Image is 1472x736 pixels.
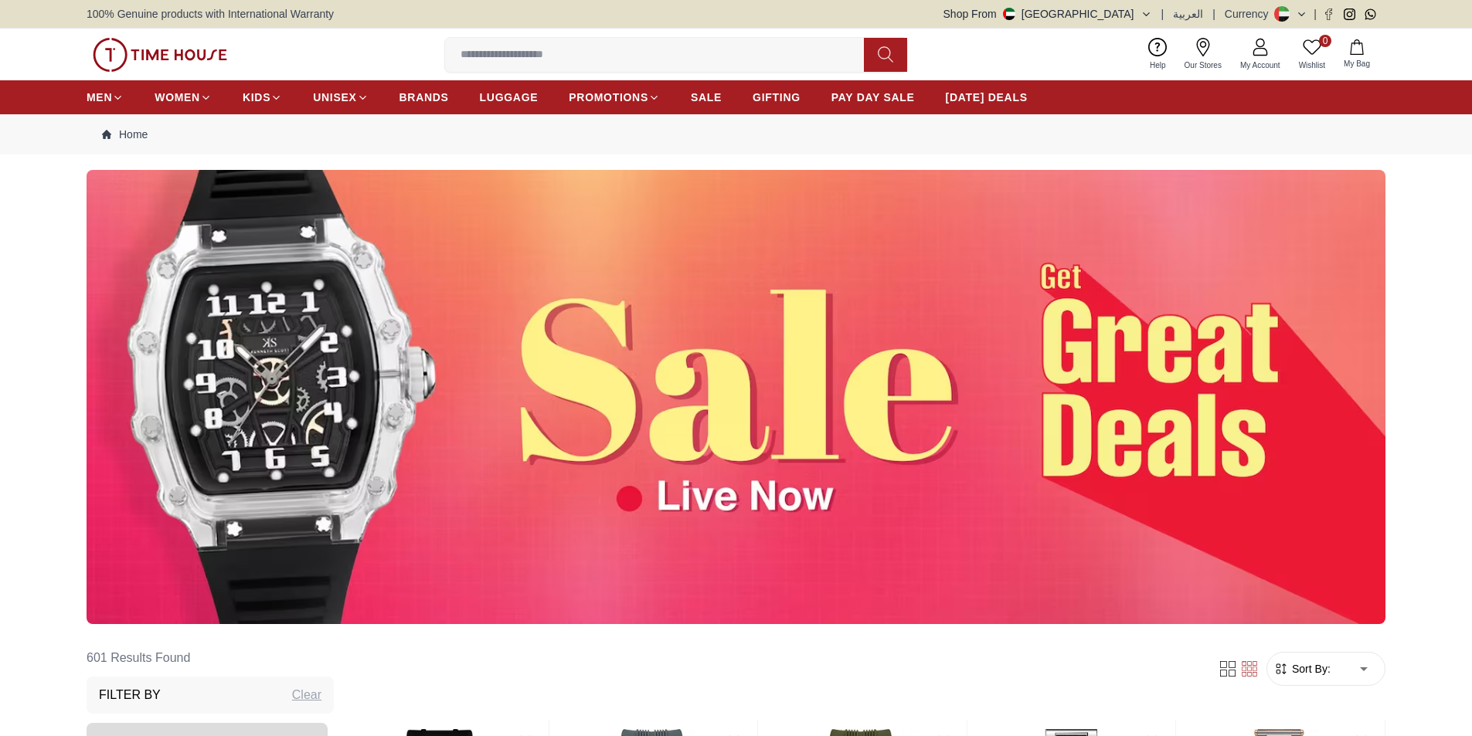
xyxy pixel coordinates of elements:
[87,6,334,22] span: 100% Genuine products with International Warranty
[1178,59,1228,71] span: Our Stores
[569,90,648,105] span: PROMOTIONS
[1365,8,1376,20] a: Whatsapp
[1161,6,1164,22] span: |
[313,83,368,111] a: UNISEX
[691,90,722,105] span: SALE
[87,83,124,111] a: MEN
[946,90,1028,105] span: [DATE] DEALS
[313,90,356,105] span: UNISEX
[1173,6,1203,22] button: العربية
[569,83,660,111] a: PROMOTIONS
[1225,6,1275,22] div: Currency
[292,686,321,704] div: Clear
[1234,59,1287,71] span: My Account
[1314,6,1317,22] span: |
[1212,6,1215,22] span: |
[753,90,801,105] span: GIFTING
[943,6,1152,22] button: Shop From[GEOGRAPHIC_DATA]
[1338,58,1376,70] span: My Bag
[1273,661,1331,677] button: Sort By:
[753,83,801,111] a: GIFTING
[155,83,212,111] a: WOMEN
[87,639,334,677] h6: 601 Results Found
[1289,661,1331,677] span: Sort By:
[1141,35,1175,74] a: Help
[399,83,449,111] a: BRANDS
[1293,59,1331,71] span: Wishlist
[831,90,915,105] span: PAY DAY SALE
[946,83,1028,111] a: [DATE] DEALS
[87,114,1385,154] nav: Breadcrumb
[243,83,282,111] a: KIDS
[1344,8,1355,20] a: Instagram
[1144,59,1172,71] span: Help
[102,127,148,142] a: Home
[243,90,270,105] span: KIDS
[1290,35,1334,74] a: 0Wishlist
[87,90,112,105] span: MEN
[99,686,161,704] h3: Filter By
[1323,8,1334,20] a: Facebook
[480,90,539,105] span: LUGGAGE
[155,90,200,105] span: WOMEN
[399,90,449,105] span: BRANDS
[1334,36,1379,73] button: My Bag
[1319,35,1331,47] span: 0
[1175,35,1231,74] a: Our Stores
[831,83,915,111] a: PAY DAY SALE
[87,170,1385,624] img: ...
[93,38,227,72] img: ...
[480,83,539,111] a: LUGGAGE
[691,83,722,111] a: SALE
[1003,8,1015,20] img: United Arab Emirates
